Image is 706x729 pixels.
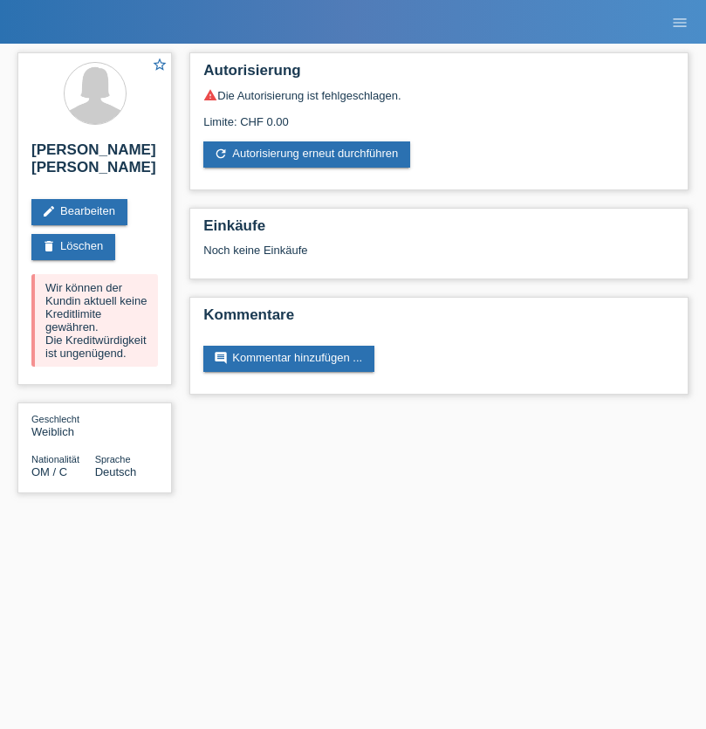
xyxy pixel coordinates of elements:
i: delete [42,239,56,253]
span: Nationalität [31,454,79,464]
a: menu [662,17,697,27]
i: comment [214,351,228,365]
span: Deutsch [95,465,137,478]
h2: [PERSON_NAME] [PERSON_NAME] [31,141,158,185]
div: Limite: CHF 0.00 [203,102,675,128]
span: Oman / C / 20.03.1990 [31,465,67,478]
div: Wir können der Kundin aktuell keine Kreditlimite gewähren. Die Kreditwürdigkeit ist ungenügend. [31,274,158,367]
div: Weiblich [31,412,95,438]
h2: Einkäufe [203,217,675,244]
a: refreshAutorisierung erneut durchführen [203,141,410,168]
span: Geschlecht [31,414,79,424]
i: warning [203,88,217,102]
i: refresh [214,147,228,161]
i: edit [42,204,56,218]
i: star_border [152,57,168,72]
h2: Autorisierung [203,62,675,88]
h2: Kommentare [203,306,675,333]
a: deleteLöschen [31,234,115,260]
div: Noch keine Einkäufe [203,244,675,270]
a: star_border [152,57,168,75]
span: Sprache [95,454,131,464]
a: editBearbeiten [31,199,127,225]
i: menu [671,14,689,31]
a: commentKommentar hinzufügen ... [203,346,374,372]
div: Die Autorisierung ist fehlgeschlagen. [203,88,675,102]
